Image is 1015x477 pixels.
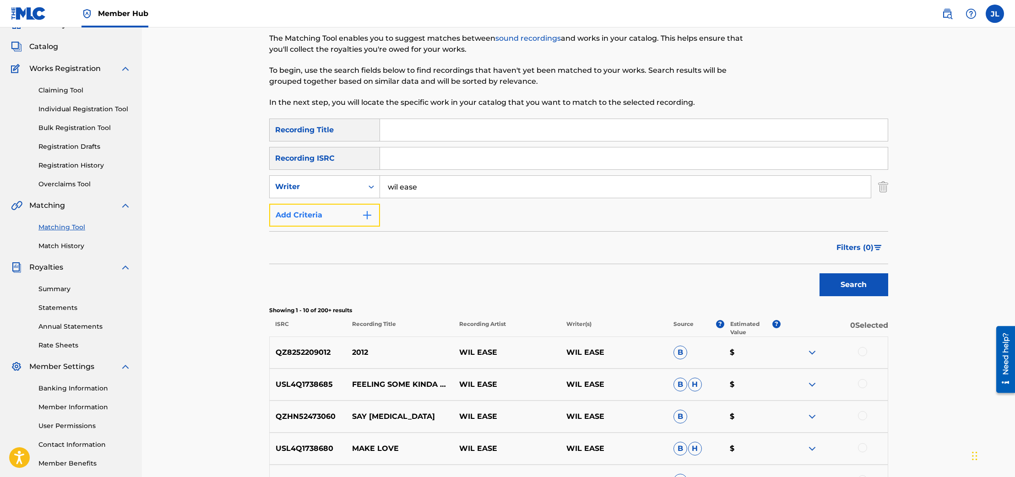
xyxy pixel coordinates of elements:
[453,379,560,390] p: WIL EASE
[453,443,560,454] p: WIL EASE
[29,63,101,74] span: Works Registration
[98,8,148,19] span: Member Hub
[120,361,131,372] img: expand
[11,7,46,20] img: MLC Logo
[724,379,781,390] p: $
[673,320,694,336] p: Source
[878,175,888,198] img: Delete Criterion
[269,97,746,108] p: In the next step, you will locate the specific work in your catalog that you want to match to the...
[346,347,453,358] p: 2012
[29,262,63,273] span: Royalties
[962,5,980,23] div: Help
[969,433,1015,477] iframe: Chat Widget
[270,443,347,454] p: USL4Q1738680
[986,5,1004,23] div: User Menu
[716,320,724,328] span: ?
[29,361,94,372] span: Member Settings
[269,204,380,227] button: Add Criteria
[807,411,818,422] img: expand
[120,262,131,273] img: expand
[38,86,131,95] a: Claiming Tool
[269,119,888,301] form: Search Form
[874,245,882,250] img: filter
[38,284,131,294] a: Summary
[724,411,781,422] p: $
[772,320,781,328] span: ?
[269,320,346,336] p: ISRC
[270,347,347,358] p: QZ8252209012
[11,19,66,30] a: SummarySummary
[38,179,131,189] a: Overclaims Tool
[346,443,453,454] p: MAKE LOVE
[807,443,818,454] img: expand
[11,41,58,52] a: CatalogCatalog
[38,241,131,251] a: Match History
[120,200,131,211] img: expand
[560,411,668,422] p: WIL EASE
[688,378,702,391] span: H
[560,347,668,358] p: WIL EASE
[11,41,22,52] img: Catalog
[270,379,347,390] p: USL4Q1738685
[11,262,22,273] img: Royalties
[38,303,131,313] a: Statements
[38,123,131,133] a: Bulk Registration Tool
[831,236,888,259] button: Filters (0)
[560,379,668,390] p: WIL EASE
[38,322,131,331] a: Annual Statements
[38,341,131,350] a: Rate Sheets
[453,411,560,422] p: WIL EASE
[38,222,131,232] a: Matching Tool
[495,34,561,43] a: sound recordings
[453,347,560,358] p: WIL EASE
[673,378,687,391] span: B
[560,320,668,336] p: Writer(s)
[346,320,453,336] p: Recording Title
[989,322,1015,396] iframe: Resource Center
[673,410,687,423] span: B
[807,347,818,358] img: expand
[269,65,746,87] p: To begin, use the search fields below to find recordings that haven't yet been matched to your wo...
[724,443,781,454] p: $
[38,459,131,468] a: Member Benefits
[807,379,818,390] img: expand
[942,8,953,19] img: search
[38,421,131,431] a: User Permissions
[270,411,347,422] p: QZHN52473060
[560,443,668,454] p: WIL EASE
[972,442,977,470] div: Drag
[38,142,131,152] a: Registration Drafts
[38,402,131,412] a: Member Information
[38,161,131,170] a: Registration History
[781,320,888,336] p: 0 Selected
[38,440,131,450] a: Contact Information
[820,273,888,296] button: Search
[346,411,453,422] p: SAY [MEDICAL_DATA]
[673,346,687,359] span: B
[11,361,22,372] img: Member Settings
[730,320,772,336] p: Estimated Value
[120,63,131,74] img: expand
[11,200,22,211] img: Matching
[269,306,888,314] p: Showing 1 - 10 of 200+ results
[836,242,874,253] span: Filters ( 0 )
[29,200,65,211] span: Matching
[673,442,687,455] span: B
[938,5,956,23] a: Public Search
[346,379,453,390] p: FEELING SOME KINDA WAY
[724,347,781,358] p: $
[966,8,977,19] img: help
[38,104,131,114] a: Individual Registration Tool
[688,442,702,455] span: H
[81,8,92,19] img: Top Rightsholder
[275,181,358,192] div: Writer
[453,320,560,336] p: Recording Artist
[38,384,131,393] a: Banking Information
[362,210,373,221] img: 9d2ae6d4665cec9f34b9.svg
[269,33,746,55] p: The Matching Tool enables you to suggest matches between and works in your catalog. This helps en...
[11,63,23,74] img: Works Registration
[29,41,58,52] span: Catalog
